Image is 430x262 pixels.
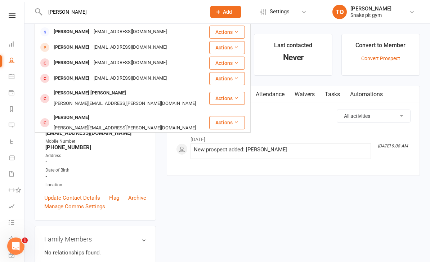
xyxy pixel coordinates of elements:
h3: Family Members [44,236,146,243]
div: [EMAIL_ADDRESS][DOMAIN_NAME] [91,27,169,37]
a: Archive [128,194,146,202]
div: [PERSON_NAME] [350,5,391,12]
span: Settings [270,4,290,20]
a: People [9,53,25,69]
button: Actions [209,26,245,39]
div: [PERSON_NAME] [51,112,91,123]
button: Actions [209,72,245,85]
div: [PERSON_NAME] [51,73,91,84]
a: Convert Prospect [361,55,400,61]
div: [PERSON_NAME] [51,58,91,68]
div: [PERSON_NAME][EMAIL_ADDRESS][PERSON_NAME][DOMAIN_NAME] [51,123,198,133]
div: [EMAIL_ADDRESS][DOMAIN_NAME] [91,58,169,68]
a: Product Sales [9,150,25,166]
a: Assessments [9,199,25,215]
strong: [EMAIL_ADDRESS][DOMAIN_NAME] [45,130,146,136]
span: Add [223,9,232,15]
p: No relationships found. [44,248,146,257]
div: Address [45,152,146,159]
div: Snake pit gym [350,12,391,18]
button: Actions [209,116,245,129]
button: Actions [209,92,245,105]
a: Automations [345,86,388,103]
div: Last contacted [274,41,312,54]
a: Tasks [320,86,345,103]
button: Add [210,6,241,18]
input: Search... [43,7,201,17]
a: Payments [9,85,25,102]
div: Date of Birth [45,167,146,174]
span: 1 [22,237,28,243]
li: [DATE] [176,132,411,143]
a: Reports [9,102,25,118]
a: Update Contact Details [44,194,100,202]
div: [PERSON_NAME] [51,42,91,53]
button: Actions [209,57,245,70]
div: [EMAIL_ADDRESS][DOMAIN_NAME] [91,42,169,53]
a: What's New [9,231,25,248]
div: [PERSON_NAME] [PERSON_NAME] [51,88,128,98]
a: Attendance [251,86,290,103]
a: Manage Comms Settings [44,202,105,211]
div: [PERSON_NAME][EMAIL_ADDRESS][PERSON_NAME][DOMAIN_NAME] [51,98,198,109]
i: [DATE] 9:08 AM [378,143,408,148]
a: Flag [109,194,119,202]
div: [PERSON_NAME] [51,27,91,37]
div: [EMAIL_ADDRESS][DOMAIN_NAME] [91,73,169,84]
strong: - [45,173,146,180]
div: Convert to Member [355,41,406,54]
div: Never [261,54,326,61]
iframe: Intercom live chat [7,237,24,255]
h3: Activity [176,110,411,121]
div: New prospect added: [PERSON_NAME] [194,147,368,153]
div: Location [45,182,146,188]
a: Calendar [9,69,25,85]
strong: - [45,159,146,165]
div: TO [332,5,347,19]
a: Dashboard [9,37,25,53]
strong: [PHONE_NUMBER] [45,144,146,151]
a: Waivers [290,86,320,103]
button: Actions [209,41,245,54]
div: Mobile Number [45,138,146,145]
